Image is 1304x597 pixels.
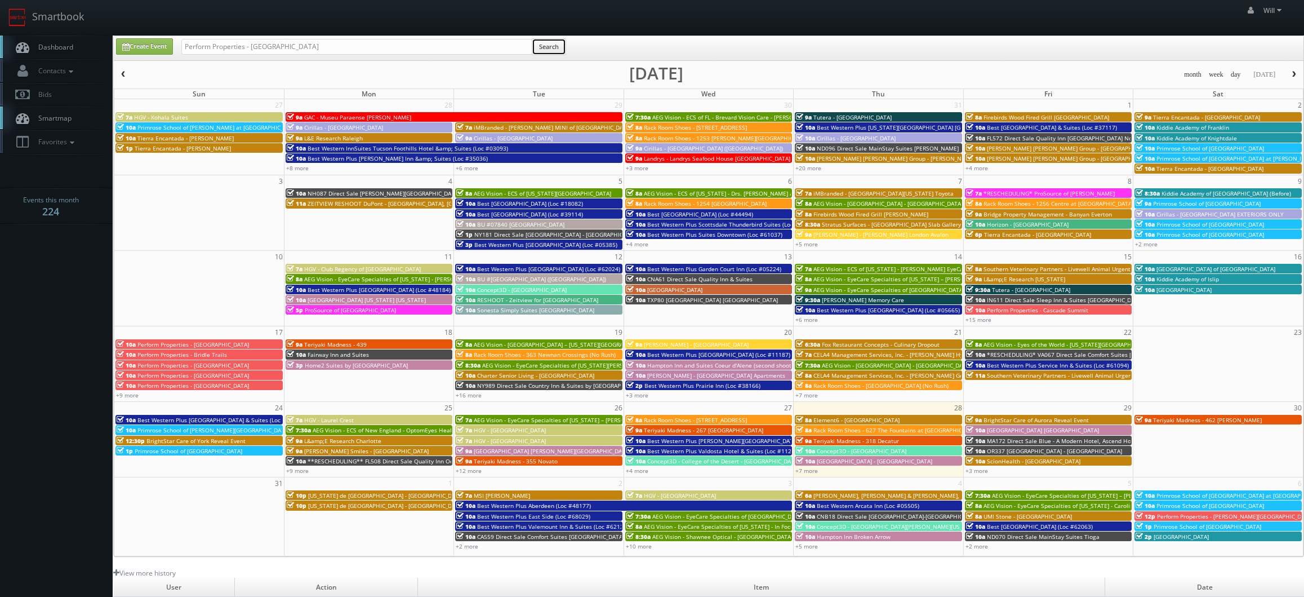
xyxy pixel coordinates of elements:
[482,361,706,369] span: AEG Vision - EyeCare Specialties of [US_STATE][PERSON_NAME] Eyecare Associates
[287,286,306,294] span: 10a
[117,447,133,455] span: 1p
[966,296,985,304] span: 10a
[626,391,648,399] a: +3 more
[456,447,472,455] span: 9a
[966,340,982,348] span: 8a
[813,265,1089,273] span: AEG Vision - ECS of [US_STATE] - [PERSON_NAME] EyeCare - [GEOGRAPHIC_DATA] ([GEOGRAPHIC_DATA])
[647,220,817,228] span: Best Western Plus Scottsdale Thunderbird Suites (Loc #03156)
[474,416,675,424] span: AEG Vision - EyeCare Specialties of [US_STATE] – [PERSON_NAME] Eye Care
[137,382,249,390] span: Perform Properties - [GEOGRAPHIC_DATA]
[966,200,982,207] span: 8a
[813,286,1035,294] span: AEG Vision - EyeCare Specialties of [GEOGRAPHIC_DATA] - Medfield Eye Associates
[966,189,982,197] span: 7a
[796,275,812,283] span: 8a
[992,286,1070,294] span: Tutera - [GEOGRAPHIC_DATA]
[796,340,820,348] span: 6:30a
[456,220,475,228] span: 10a
[796,144,815,152] span: 10a
[647,437,937,445] span: Best Western Plus [PERSON_NAME][GEOGRAPHIC_DATA]/[PERSON_NAME][GEOGRAPHIC_DATA] (Loc #10397)
[308,200,502,207] span: ZEITVIEW RESHOOT DuPont - [GEOGRAPHIC_DATA], [GEOGRAPHIC_DATA]
[817,134,896,142] span: Cirillas - [GEOGRAPHIC_DATA]
[474,437,546,445] span: HGV - [GEOGRAPHIC_DATA]
[287,340,302,348] span: 9a
[626,231,646,238] span: 10a
[456,210,475,218] span: 10a
[813,372,977,379] span: CELA4 Management Services, Inc. - [PERSON_NAME] Genesis
[796,154,815,162] span: 10a
[822,220,961,228] span: Stratus Surfaces - [GEOGRAPHIC_DATA] Slab Gallery
[456,200,475,207] span: 10a
[626,275,646,283] span: 10a
[983,275,1065,283] span: L&amp;E Research [US_STATE]
[626,220,646,228] span: 10a
[308,154,488,162] span: Best Western Plus [PERSON_NAME] Inn &amp; Suites (Loc #35036)
[966,265,982,273] span: 8a
[287,113,302,121] span: 9a
[135,144,231,152] span: Tierra Encantada - [PERSON_NAME]
[965,316,991,324] a: +15 more
[644,382,760,390] span: Best Western Plus Prairie Inn (Loc #38166)
[308,189,528,197] span: NH087 Direct Sale [PERSON_NAME][GEOGRAPHIC_DATA], Ascend Hotel Collection
[287,296,306,304] span: 10a
[456,437,472,445] span: 7a
[813,437,899,445] span: Teriyaki Madness - 318 Decatur
[1205,68,1227,82] button: week
[1136,123,1155,131] span: 10a
[474,426,546,434] span: HGV - [GEOGRAPHIC_DATA]
[456,241,473,249] span: 3p
[1153,200,1261,207] span: Primrose School of [GEOGRAPHIC_DATA]
[817,306,960,314] span: Best Western Plus [GEOGRAPHIC_DATA] (Loc #05665)
[456,123,472,131] span: 7a
[644,340,749,348] span: [PERSON_NAME] - [GEOGRAPHIC_DATA]
[966,154,985,162] span: 10a
[474,351,616,359] span: Rack Room Shoes - 363 Newnan Crossings (No Rush)
[966,306,985,314] span: 10a
[308,286,451,294] span: Best Western Plus [GEOGRAPHIC_DATA] (Loc #48184)
[626,164,648,172] a: +3 more
[796,123,815,131] span: 10a
[474,241,617,249] span: Best Western Plus [GEOGRAPHIC_DATA] (Loc #05385)
[813,275,1032,283] span: AEG Vision - EyeCare Specialties of [US_STATE] – [PERSON_NAME] Family EyeCare
[456,286,475,294] span: 10a
[287,123,302,131] span: 9a
[1136,210,1155,218] span: 10a
[626,265,646,273] span: 10a
[117,134,136,142] span: 10a
[817,154,1100,162] span: [PERSON_NAME] [PERSON_NAME] Group - [PERSON_NAME] - 712 [PERSON_NAME] Trove [PERSON_NAME]
[626,361,646,369] span: 10a
[1136,265,1155,273] span: 10a
[987,361,1168,369] span: Best Western Plus Service Inn & Suites (Loc #61094) WHITE GLOVE
[822,296,904,304] span: [PERSON_NAME] Memory Care
[817,123,1047,131] span: Best Western Plus [US_STATE][GEOGRAPHIC_DATA] [GEOGRAPHIC_DATA] (Loc #37096)
[1136,189,1160,197] span: 8:30a
[984,231,1091,238] span: Tierra Encantada - [GEOGRAPHIC_DATA]
[644,189,846,197] span: AEG Vision - ECS of [US_STATE] - Drs. [PERSON_NAME] and [PERSON_NAME]
[304,416,354,424] span: HGV - Laurel Crest
[1161,189,1291,197] span: Kiddie Academy of [GEOGRAPHIC_DATA] (Before)
[146,437,246,445] span: BrightStar Care of York Reveal Event
[135,447,242,455] span: Primrose School of [GEOGRAPHIC_DATA]
[456,391,482,399] a: +16 more
[626,296,646,304] span: 10a
[1136,200,1151,207] span: 9a
[983,340,1155,348] span: AEG Vision - Eyes of the World - [US_STATE][GEOGRAPHIC_DATA]
[966,134,985,142] span: 10a
[966,426,985,434] span: 10a
[626,437,646,445] span: 10a
[117,437,145,445] span: 12:30p
[626,189,642,197] span: 8a
[137,416,305,424] span: Best Western Plus [GEOGRAPHIC_DATA] & Suites (Loc #45093)
[1156,144,1264,152] span: Primrose School of [GEOGRAPHIC_DATA]
[983,113,1109,121] span: Firebirds Wood Fired Grill [GEOGRAPHIC_DATA]
[647,351,790,359] span: Best Western Plus [GEOGRAPHIC_DATA] (Loc #11187)
[1136,220,1155,228] span: 10a
[287,437,302,445] span: 9a
[117,351,136,359] span: 10a
[647,275,753,283] span: CNA61 Direct Sale Quality Inn & Suites
[474,189,611,197] span: AEG Vision - ECS of [US_STATE][GEOGRAPHIC_DATA]
[813,113,892,121] span: Tutera - [GEOGRAPHIC_DATA]
[644,144,783,152] span: Cirillas - [GEOGRAPHIC_DATA] ([GEOGRAPHIC_DATA])
[33,42,73,52] span: Dashboard
[1153,416,1262,424] span: Teriyaki Madness - 462 [PERSON_NAME]
[287,265,302,273] span: 7a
